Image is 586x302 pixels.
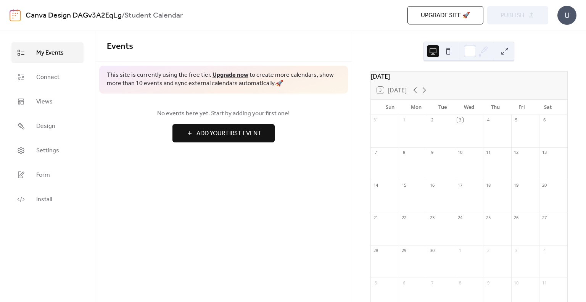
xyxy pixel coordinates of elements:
[373,280,379,286] div: 5
[107,38,133,55] span: Events
[429,247,435,253] div: 30
[401,280,407,286] div: 6
[172,124,275,142] button: Add Your First Event
[514,280,519,286] div: 10
[514,117,519,123] div: 5
[514,215,519,221] div: 26
[36,48,64,58] span: My Events
[430,100,456,115] div: Tue
[401,215,407,221] div: 22
[541,247,547,253] div: 4
[196,129,261,138] span: Add Your First Event
[535,100,561,115] div: Sat
[36,171,50,180] span: Form
[403,100,430,115] div: Mon
[457,280,463,286] div: 8
[429,117,435,123] div: 2
[485,182,491,188] div: 18
[36,122,55,131] span: Design
[401,150,407,155] div: 8
[11,91,84,112] a: Views
[485,247,491,253] div: 2
[377,100,403,115] div: Sun
[36,195,52,204] span: Install
[10,9,21,21] img: logo
[429,215,435,221] div: 23
[36,146,59,155] span: Settings
[36,73,60,82] span: Connect
[11,116,84,136] a: Design
[213,69,248,81] a: Upgrade now
[407,6,483,24] button: Upgrade site 🚀
[373,215,379,221] div: 21
[401,117,407,123] div: 1
[457,215,463,221] div: 24
[11,140,84,161] a: Settings
[107,71,340,88] span: This site is currently using the free tier. to create more calendars, show more than 10 events an...
[36,97,53,107] span: Views
[11,67,84,87] a: Connect
[541,215,547,221] div: 27
[541,182,547,188] div: 20
[373,182,379,188] div: 14
[107,124,340,142] a: Add Your First Event
[26,8,122,23] a: Canva Design DAGv3A2EqLg
[421,11,470,20] span: Upgrade site 🚀
[485,117,491,123] div: 4
[541,280,547,286] div: 11
[457,117,463,123] div: 3
[514,182,519,188] div: 19
[107,109,340,118] span: No events here yet. Start by adding your first one!
[482,100,509,115] div: Thu
[541,117,547,123] div: 6
[124,8,183,23] b: Student Calendar
[429,182,435,188] div: 16
[541,150,547,155] div: 13
[11,165,84,185] a: Form
[557,6,576,25] div: U
[457,182,463,188] div: 17
[457,150,463,155] div: 10
[401,182,407,188] div: 15
[485,280,491,286] div: 9
[373,247,379,253] div: 28
[11,189,84,210] a: Install
[509,100,535,115] div: Fri
[514,247,519,253] div: 3
[371,72,567,81] div: [DATE]
[456,100,482,115] div: Wed
[429,280,435,286] div: 7
[429,150,435,155] div: 9
[485,150,491,155] div: 11
[373,117,379,123] div: 31
[11,42,84,63] a: My Events
[122,8,124,23] b: /
[373,150,379,155] div: 7
[485,215,491,221] div: 25
[457,247,463,253] div: 1
[514,150,519,155] div: 12
[401,247,407,253] div: 29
